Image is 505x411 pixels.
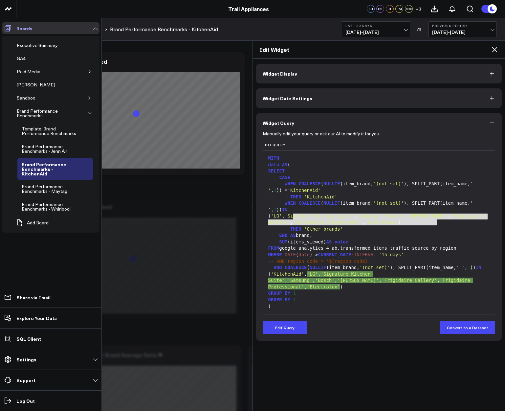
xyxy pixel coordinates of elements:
[268,245,279,251] span: FROM
[12,65,55,78] a: Paid MediaOpen board menu
[20,125,80,137] div: Template: Brand Performance Benchmarks
[263,131,380,136] p: Manually edit your query or ask our AI to modify it for you.
[263,96,312,101] span: Widget Date Settings
[17,122,89,140] a: Template: Brand Performance BenchmarksOpen board menu
[345,30,406,35] span: [DATE] - [DATE]
[17,140,89,158] a: Brand Performance Benchmarks - Jenn AirOpen board menu
[16,315,57,321] p: Explore Your Data
[307,271,318,277] span: 'LG'
[293,297,296,302] span: 1
[259,46,491,53] h2: Edit Widget
[293,220,362,225] span: 'Frigidaire Professional'
[15,68,42,76] div: Paid Media
[290,194,301,199] span: THEN
[432,30,493,35] span: [DATE] - [DATE]
[456,265,465,270] span: ' '
[373,181,404,186] span: '(not set)'
[342,21,410,37] button: Last 30 Days[DATE]-[DATE]
[288,188,321,193] span: 'KitchenAid'
[293,290,296,296] span: 1
[290,226,301,232] span: THEN
[266,200,492,213] div: ( (item_brand, ), SPLIT_PART(item_name, , ))
[318,252,351,257] span: CURRENT_DATE
[20,200,80,213] div: Brand Performance Benchmarks - Whirlpool
[279,175,290,180] span: CASE
[285,265,307,270] span: COALESCE
[279,239,287,244] span: SUM
[2,333,99,345] a: SQL Client
[12,91,49,104] a: SandboxOpen board menu
[228,5,269,12] a: Trail Appliances
[2,395,99,407] a: Log Out
[15,55,27,62] div: GA4
[395,5,403,13] div: LM
[360,265,390,270] span: '(not set)'
[290,233,296,238] span: AS
[266,303,492,310] div: )
[304,194,337,199] span: 'KitchenAid'
[373,200,404,206] span: '(not set)'
[268,181,476,193] span: ' '
[266,252,492,258] div: ( ) > -
[382,278,437,283] span: 'Frigidaire Gallery'
[365,220,398,225] span: 'Electrolux'
[357,213,382,218] span: 'Samsung'
[282,162,288,167] span: AS
[274,265,282,270] span: AND
[268,213,484,225] span: 'Frigidaire Gallery'
[285,297,290,302] span: BY
[416,7,421,11] span: + 3
[279,233,287,238] span: END
[15,81,56,89] div: [PERSON_NAME]
[271,271,304,277] span: 'KitchenAid'
[263,321,307,334] button: Edit Query
[285,181,296,186] span: WHEN
[268,162,279,167] span: data
[326,239,332,244] span: AS
[263,120,294,126] span: Widget Query
[15,41,59,49] div: Executive Summary
[335,239,348,244] span: value
[20,143,80,155] div: Brand Performance Benchmarks - Jenn Air
[413,27,425,31] div: VS
[315,278,335,283] span: 'Bosch'
[12,52,40,65] a: GA4Open board menu
[266,239,492,245] div: (items_viewed)
[271,213,282,218] span: 'LG'
[268,259,371,264] span: -- AND region_code = '${region_code}'
[432,24,493,28] b: Previous Period
[266,264,492,271] div: ( (item_brand, ), SPLIT_PART(item_name, , ))
[266,181,492,194] div: ( (item_brand, ), SPLIT_PART(item_name, , )) =
[345,24,406,28] b: Last 30 Days
[414,5,422,13] button: +3
[27,220,49,225] span: Add Board
[298,252,310,257] span: date
[298,181,320,186] span: COALESCE
[12,216,52,230] button: Add Board
[274,188,276,193] span: 1
[256,64,502,83] button: Widget Display
[285,213,354,218] span: 'Signature Kitchen Suite'
[386,5,394,13] div: JJ
[288,278,313,283] span: 'Samsung'
[268,290,282,296] span: GROUP
[476,265,481,270] span: IN
[12,104,86,122] a: Brand Performance BenchmarksOpen board menu
[354,252,376,257] span: INTERVAL
[428,21,497,37] button: Previous Period[DATE]-[DATE]
[266,213,492,226] div: ( , , , , , , , )
[406,213,448,218] span: '[PERSON_NAME]'
[268,278,473,289] span: 'Frigidaire Professional'
[337,278,379,283] span: '[PERSON_NAME]'
[268,271,473,289] span: , , , , , , ,
[379,252,404,257] span: '15 days'
[285,290,290,296] span: BY
[405,5,413,13] div: SM
[16,398,35,403] p: Log Out
[268,252,282,257] span: WHERE
[384,213,404,218] span: 'Bosch'
[16,295,51,300] p: Share via Email
[298,200,320,206] span: COALESCE
[20,160,81,177] div: Brand Performance Benchmarks - KitchenAid
[266,162,492,168] div: (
